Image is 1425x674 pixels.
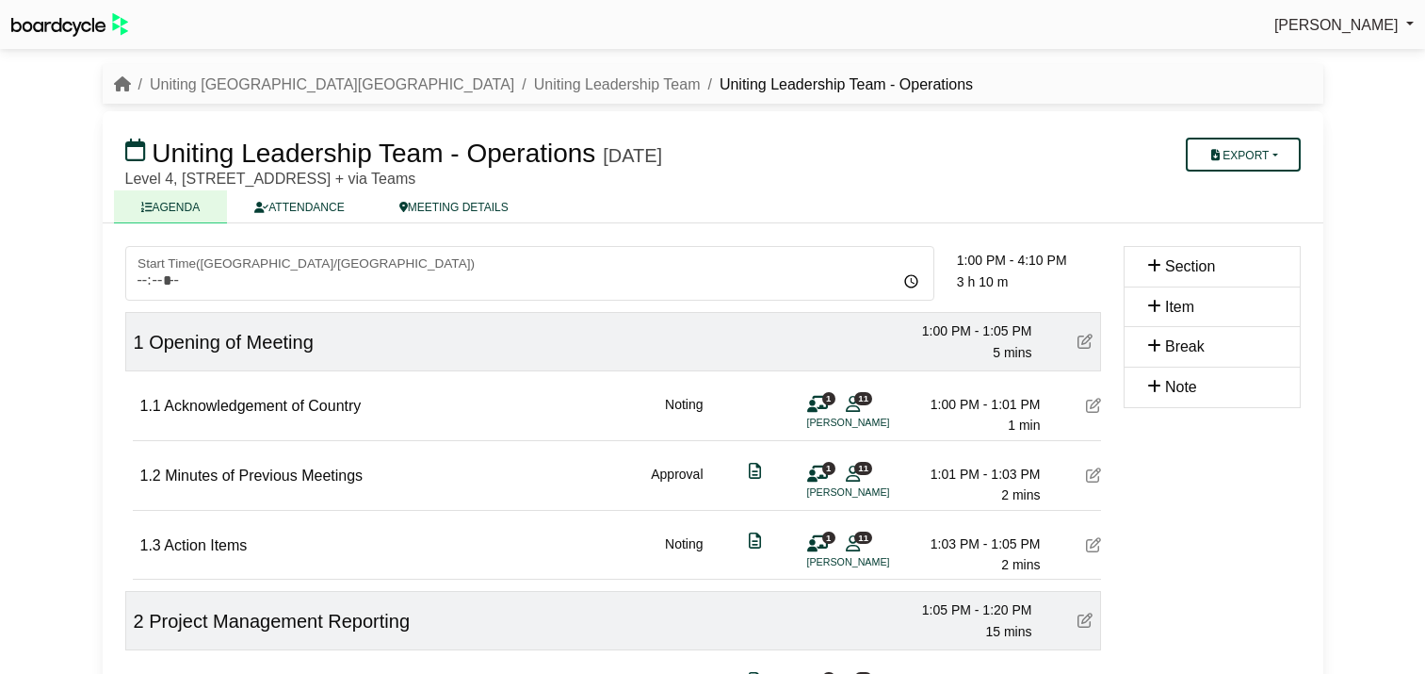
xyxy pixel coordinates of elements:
[114,190,228,223] a: AGENDA
[152,139,595,168] span: Uniting Leadership Team - Operations
[134,611,144,632] span: 2
[149,332,314,353] span: Opening of Meeting
[11,13,128,37] img: BoardcycleBlackGreen-aaafeed430059cb809a45853b8cf6d952af9d84e6e89e1f1685b34bfd5cb7d64.svg
[854,532,872,544] span: 11
[1274,17,1399,33] span: [PERSON_NAME]
[164,537,247,553] span: Action Items
[909,394,1041,415] div: 1:00 PM - 1:01 PM
[822,392,835,404] span: 1
[603,144,662,167] div: [DATE]
[822,532,835,544] span: 1
[150,76,514,92] a: Uniting [GEOGRAPHIC_DATA][GEOGRAPHIC_DATA]
[807,485,948,501] li: [PERSON_NAME]
[900,321,1032,341] div: 1:00 PM - 1:05 PM
[807,415,948,431] li: [PERSON_NAME]
[227,190,371,223] a: ATTENDANCE
[651,464,703,506] div: Approval
[665,394,703,436] div: Noting
[140,468,161,484] span: 1.2
[149,611,410,632] span: Project Management Reporting
[1001,557,1040,572] span: 2 mins
[1165,258,1215,274] span: Section
[164,398,361,414] span: Acknowledgement of Country
[700,73,973,97] li: Uniting Leadership Team - Operations
[985,624,1031,639] span: 15 mins
[1165,338,1205,354] span: Break
[1165,379,1197,395] span: Note
[534,76,701,92] a: Uniting Leadership Team
[807,554,948,570] li: [PERSON_NAME]
[372,190,536,223] a: MEETING DETAILS
[1165,299,1194,315] span: Item
[909,534,1041,554] div: 1:03 PM - 1:05 PM
[993,345,1031,360] span: 5 mins
[125,171,416,187] span: Level 4, [STREET_ADDRESS] + via Teams
[665,534,703,576] div: Noting
[957,274,1008,289] span: 3 h 10 m
[1001,487,1040,502] span: 2 mins
[140,398,161,414] span: 1.1
[165,468,363,484] span: Minutes of Previous Meetings
[909,464,1041,485] div: 1:01 PM - 1:03 PM
[822,462,835,474] span: 1
[854,462,872,474] span: 11
[140,537,161,553] span: 1.3
[854,392,872,404] span: 11
[1008,418,1040,433] span: 1 min
[957,250,1101,271] div: 1:00 PM - 4:10 PM
[114,73,974,97] nav: breadcrumb
[1274,13,1414,38] a: [PERSON_NAME]
[900,600,1032,620] div: 1:05 PM - 1:20 PM
[134,332,144,353] span: 1
[1186,138,1300,172] button: Export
